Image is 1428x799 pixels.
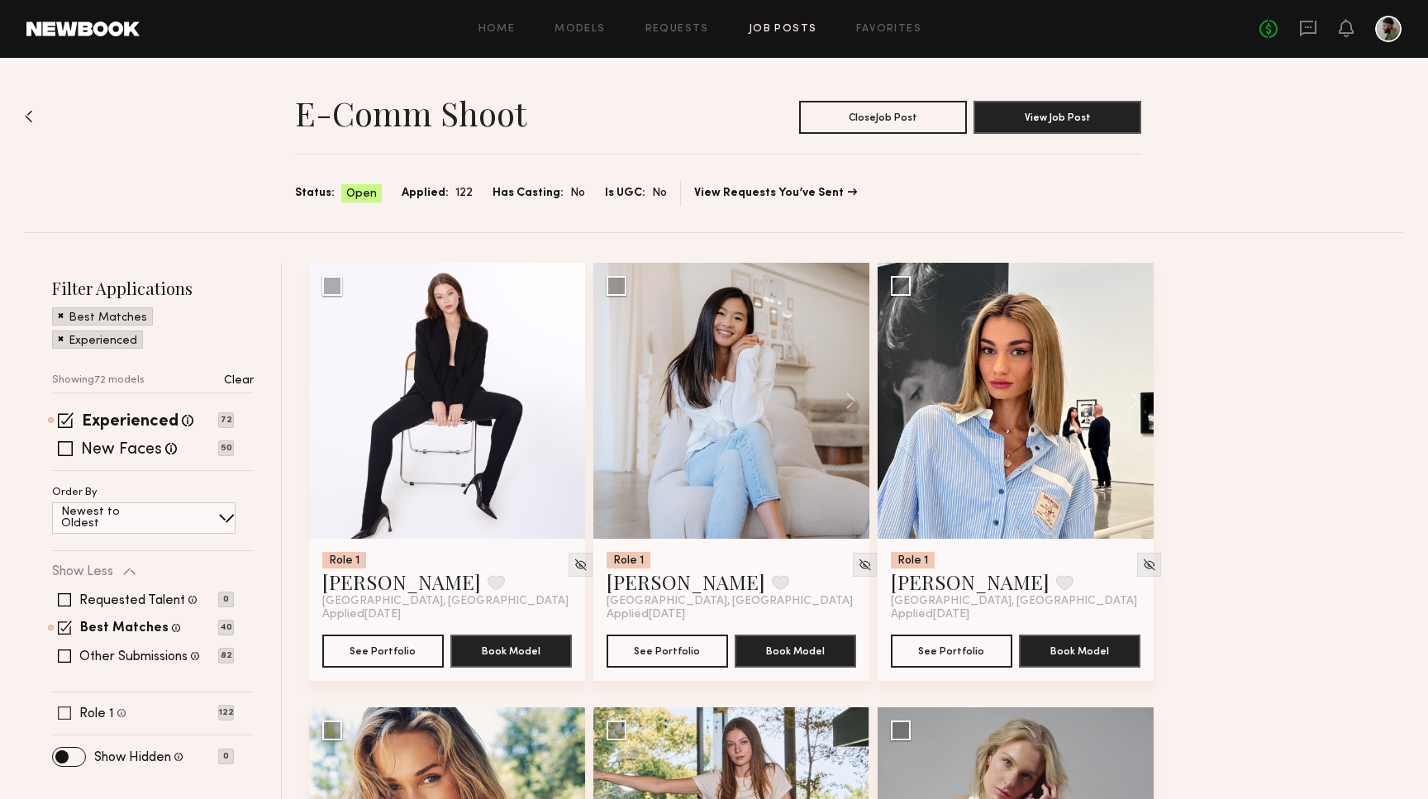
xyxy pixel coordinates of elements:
a: Favorites [856,24,921,35]
button: See Portfolio [891,635,1012,668]
label: Experienced [82,414,178,430]
a: Home [478,24,516,35]
h1: E-Comm Shoot [295,93,526,134]
p: Clear [224,375,254,387]
a: [PERSON_NAME] [607,568,765,595]
p: Best Matches [69,312,147,324]
span: Has Casting: [493,184,564,202]
span: No [570,184,585,202]
a: Requests [645,24,709,35]
span: [GEOGRAPHIC_DATA], [GEOGRAPHIC_DATA] [607,595,853,608]
p: Newest to Oldest [61,507,159,530]
label: Requested Talent [79,594,185,607]
button: See Portfolio [607,635,728,668]
h2: Filter Applications [52,277,254,299]
div: Applied [DATE] [891,608,1140,621]
div: Role 1 [322,552,366,568]
p: Show Less [52,565,113,578]
button: View Job Post [973,101,1141,134]
span: [GEOGRAPHIC_DATA], [GEOGRAPHIC_DATA] [322,595,569,608]
p: 122 [218,705,234,721]
label: New Faces [81,442,162,459]
button: Book Model [735,635,856,668]
span: Applied: [402,184,449,202]
img: Unhide Model [1142,558,1156,572]
label: Show Hidden [94,751,171,764]
span: Is UGC: [605,184,645,202]
a: Book Model [735,643,856,657]
label: Role 1 [79,707,114,721]
p: Order By [52,487,98,498]
div: Role 1 [607,552,650,568]
p: 50 [218,440,234,456]
span: Open [346,186,377,202]
img: Unhide Model [858,558,872,572]
p: 72 [218,412,234,428]
p: 40 [218,620,234,635]
button: CloseJob Post [799,101,967,134]
img: Back to previous page [25,110,33,123]
div: Applied [DATE] [322,608,572,621]
span: No [652,184,667,202]
a: Models [555,24,605,35]
a: Job Posts [749,24,817,35]
span: [GEOGRAPHIC_DATA], [GEOGRAPHIC_DATA] [891,595,1137,608]
a: Book Model [1019,643,1140,657]
span: 122 [455,184,473,202]
button: Book Model [450,635,572,668]
label: Best Matches [80,622,169,635]
button: Book Model [1019,635,1140,668]
p: Experienced [69,335,137,347]
p: 0 [218,749,234,764]
span: Status: [295,184,335,202]
label: Other Submissions [79,650,188,663]
button: See Portfolio [322,635,444,668]
img: Unhide Model [574,558,588,572]
p: Showing 72 models [52,375,145,386]
a: View Requests You’ve Sent [694,188,857,199]
a: [PERSON_NAME] [891,568,1050,595]
p: 82 [218,648,234,663]
a: [PERSON_NAME] [322,568,481,595]
a: Book Model [450,643,572,657]
div: Applied [DATE] [607,608,856,621]
div: Role 1 [891,552,935,568]
p: 0 [218,592,234,607]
